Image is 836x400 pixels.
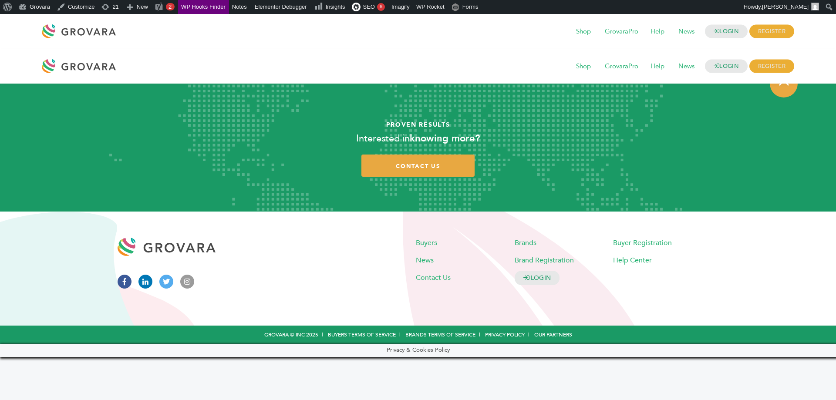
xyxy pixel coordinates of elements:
span: contact us [396,162,440,170]
a: Brands [515,238,536,248]
a: Our Partners [534,331,572,338]
span: | [475,331,484,339]
a: Buyer Registration [613,238,672,248]
a: GrovaraPro [599,62,644,71]
a: News [416,255,434,265]
a: Shop [570,62,597,71]
a: News [672,62,701,71]
a: GrovaraPro [599,27,644,37]
a: LOGIN [705,60,748,73]
span: Shop [570,24,597,40]
span: GrovaraPro [599,24,644,40]
a: News [672,27,701,37]
a: Brands Terms of Service [405,331,475,338]
a: Privacy Policy [485,331,525,338]
span: [PERSON_NAME] [762,3,809,10]
a: Buyers Terms of Service [328,331,396,338]
a: LOGIN [705,25,748,38]
a: contact us [361,155,475,177]
span: | [318,331,327,339]
span: GrovaraPro [599,58,644,75]
a: Help Center [613,255,652,265]
span: Shop [570,58,597,75]
span: Help [644,24,671,40]
a: LOGIN [515,271,560,285]
span: REGISTER [749,25,794,38]
span: News [672,24,701,40]
span: 2 [169,3,172,10]
a: Brand Registration [515,255,574,265]
span: Privacy & Cookies Policy [387,346,450,354]
a: Shop [570,27,597,37]
span: Interested in [356,132,410,145]
span: REGISTER [749,60,794,73]
span: SEO [363,3,375,10]
a: Contact Us [416,273,451,282]
span: | [525,331,533,339]
a: Help [644,62,671,71]
a: Help [644,27,671,37]
span: News [672,58,701,75]
a: Buyers [416,238,437,248]
div: 6 [377,3,385,11]
span: Help [644,58,671,75]
span: | [396,331,404,339]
